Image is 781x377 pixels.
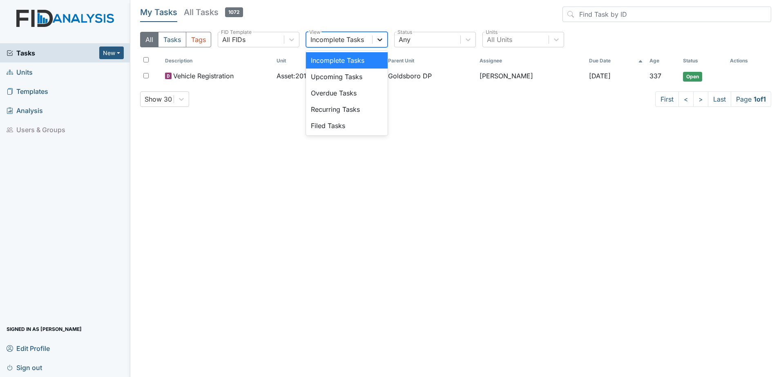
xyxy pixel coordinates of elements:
span: Signed in as [PERSON_NAME] [7,323,82,335]
a: Last [708,91,731,107]
div: Show 30 [145,94,172,104]
th: Toggle SortBy [586,54,646,68]
th: Assignee [476,54,586,68]
span: Templates [7,85,48,98]
span: Units [7,66,33,78]
span: Open [683,72,702,82]
div: Any [399,35,411,44]
th: Actions [727,54,768,68]
div: Type filter [140,32,211,47]
div: Overdue Tasks [306,85,388,101]
a: Tasks [7,48,99,58]
input: Find Task by ID [562,7,771,22]
div: All Units [487,35,512,44]
span: [DATE] [589,72,611,80]
span: Page [731,91,771,107]
nav: task-pagination [655,91,771,107]
a: < [678,91,694,107]
span: Analysis [7,104,43,117]
strong: 1 of 1 [754,95,766,103]
button: All [140,32,158,47]
a: > [693,91,708,107]
div: Incomplete Tasks [306,52,388,69]
a: First [655,91,679,107]
span: 1072 [225,7,243,17]
div: Incomplete Tasks [310,35,364,44]
div: All FIDs [222,35,245,44]
h5: My Tasks [140,7,177,18]
th: Toggle SortBy [273,54,385,68]
div: Filed Tasks [306,118,388,134]
button: Tags [186,32,211,47]
div: Upcoming Tasks [306,69,388,85]
div: Recurring Tasks [306,101,388,118]
input: Toggle All Rows Selected [143,57,149,62]
h5: All Tasks [184,7,243,18]
span: Vehicle Registration [173,71,234,81]
span: Asset : 2012 [PERSON_NAME] 07541 [277,71,382,81]
span: 337 [649,72,661,80]
button: New [99,47,124,59]
th: Toggle SortBy [385,54,476,68]
span: Edit Profile [7,342,50,355]
th: Toggle SortBy [680,54,727,68]
td: [PERSON_NAME] [476,68,586,85]
span: Goldsboro DP [388,71,432,81]
th: Toggle SortBy [646,54,680,68]
th: Toggle SortBy [162,54,273,68]
button: Tasks [158,32,186,47]
span: Sign out [7,361,42,374]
